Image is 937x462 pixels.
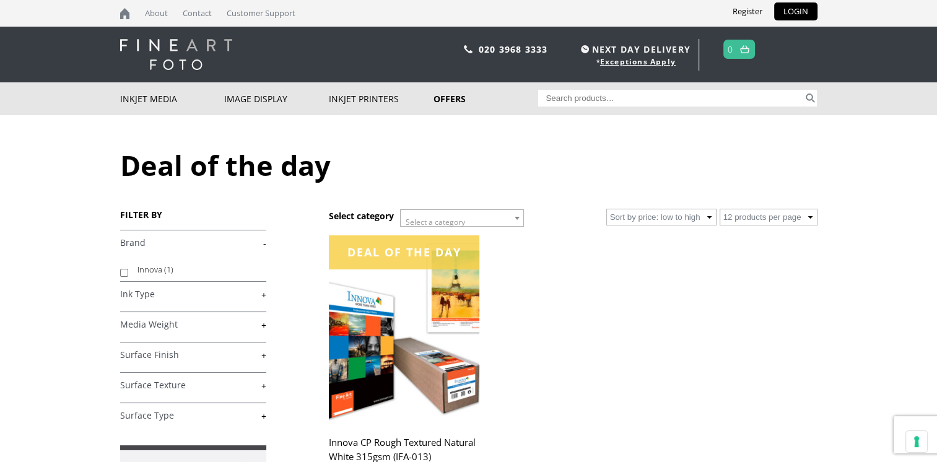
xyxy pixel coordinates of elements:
[329,210,394,222] h3: Select category
[120,312,266,336] h4: Media Weight
[120,342,266,367] h4: Surface Finish
[120,403,266,427] h4: Surface Type
[120,209,266,220] h3: FILTER BY
[120,410,266,422] a: +
[120,380,266,391] a: +
[120,281,266,306] h4: Ink Type
[329,235,479,423] img: Innova CP Rough Textured Natural White 315gsm (IFA-013)
[120,82,225,115] a: Inkjet Media
[329,82,434,115] a: Inkjet Printers
[434,82,538,115] a: Offers
[120,237,266,249] a: -
[538,90,803,107] input: Search products…
[120,39,232,70] img: logo-white.svg
[606,209,717,225] select: Shop order
[728,40,733,58] a: 0
[120,289,266,300] a: +
[164,264,173,275] span: (1)
[578,42,691,56] span: NEXT DAY DELIVERY
[120,349,266,361] a: +
[120,230,266,255] h4: Brand
[120,319,266,331] a: +
[406,217,465,227] span: Select a category
[803,90,817,107] button: Search
[137,260,255,279] label: Innova
[774,2,817,20] a: LOGIN
[120,146,817,184] h1: Deal of the day
[740,45,749,53] img: basket.svg
[906,431,927,452] button: Your consent preferences for tracking technologies
[329,235,479,269] div: Deal of the day
[723,2,772,20] a: Register
[600,56,676,67] a: Exceptions Apply
[581,45,589,53] img: time.svg
[479,43,548,55] a: 020 3968 3333
[120,372,266,397] h4: Surface Texture
[224,82,329,115] a: Image Display
[464,45,473,53] img: phone.svg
